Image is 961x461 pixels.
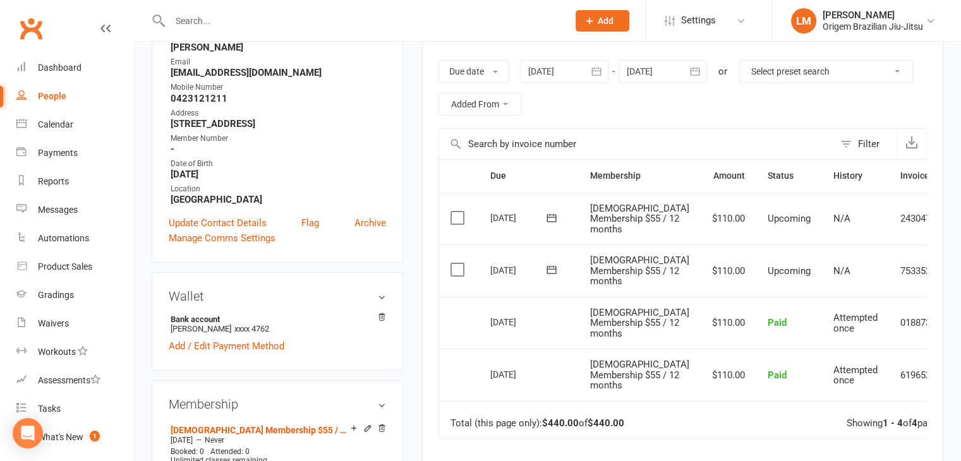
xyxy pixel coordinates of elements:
[701,193,756,245] td: $110.00
[768,265,811,277] span: Upcoming
[16,253,133,281] a: Product Sales
[701,349,756,401] td: $110.00
[16,395,133,423] a: Tasks
[16,281,133,309] a: Gradings
[756,160,822,192] th: Status
[169,215,267,230] a: Update Contact Details
[490,208,548,227] div: [DATE]
[38,63,82,73] div: Dashboard
[889,244,948,297] td: 7533524
[38,432,83,442] div: What's New
[13,418,43,448] div: Open Intercom Messenger
[210,447,250,456] span: Attended: 0
[822,160,889,192] th: History
[439,129,834,159] input: Search by invoice number
[166,12,559,30] input: Search...
[171,42,386,53] strong: [PERSON_NAME]
[171,81,386,93] div: Mobile Number
[171,436,193,445] span: [DATE]
[15,13,47,44] a: Clubworx
[171,133,386,145] div: Member Number
[16,111,133,139] a: Calendar
[833,312,878,334] span: Attempted once
[833,213,850,224] span: N/A
[38,318,69,328] div: Waivers
[490,260,548,280] div: [DATE]
[38,91,66,101] div: People
[16,167,133,196] a: Reports
[234,324,269,333] span: xxxx 4762
[16,224,133,253] a: Automations
[169,230,275,246] a: Manage Comms Settings
[701,160,756,192] th: Amount
[16,338,133,366] a: Workouts
[38,347,76,357] div: Workouts
[38,290,74,300] div: Gradings
[171,93,386,104] strong: 0423121211
[490,364,548,384] div: [DATE]
[169,338,284,354] a: Add / Edit Payment Method
[823,21,923,32] div: Origem Brazilian Jiu-Jitsu
[16,309,133,338] a: Waivers
[169,397,386,411] h3: Membership
[588,417,624,429] strong: $440.00
[171,67,386,78] strong: [EMAIL_ADDRESS][DOMAIN_NAME]
[438,60,509,83] button: Due date
[38,261,92,272] div: Product Sales
[791,8,816,33] div: LM
[490,312,548,332] div: [DATE]
[833,265,850,277] span: N/A
[858,136,879,152] div: Filter
[38,375,100,385] div: Assessments
[590,254,689,287] span: [DEMOGRAPHIC_DATA] Membership $55 / 12 months
[16,54,133,82] a: Dashboard
[576,10,629,32] button: Add
[169,313,386,335] li: [PERSON_NAME]
[598,16,613,26] span: Add
[450,418,624,429] div: Total (this page only): of
[768,213,811,224] span: Upcoming
[16,423,133,452] a: What's New1
[171,447,204,456] span: Booked: 0
[171,169,386,180] strong: [DATE]
[833,364,878,386] span: Attempted once
[768,369,787,381] span: Paid
[354,215,386,230] a: Archive
[883,417,903,429] strong: 1 - 4
[542,417,579,429] strong: $440.00
[38,404,61,414] div: Tasks
[171,425,351,435] a: [DEMOGRAPHIC_DATA] Membership $55 / 12 months
[90,431,100,441] span: 1
[823,9,923,21] div: [PERSON_NAME]
[16,196,133,224] a: Messages
[171,118,386,129] strong: [STREET_ADDRESS]
[171,314,380,324] strong: Bank account
[847,418,958,429] div: Showing of payments
[681,6,716,35] span: Settings
[889,160,948,192] th: Invoice #
[169,289,386,303] h3: Wallet
[16,139,133,167] a: Payments
[205,436,224,445] span: Never
[834,129,897,159] button: Filter
[768,317,787,328] span: Paid
[167,435,386,445] div: —
[171,143,386,155] strong: -
[38,205,78,215] div: Messages
[479,160,579,192] th: Due
[579,160,701,192] th: Membership
[590,203,689,235] span: [DEMOGRAPHIC_DATA] Membership $55 / 12 months
[701,244,756,297] td: $110.00
[38,119,73,129] div: Calendar
[590,307,689,339] span: [DEMOGRAPHIC_DATA] Membership $55 / 12 months
[16,82,133,111] a: People
[912,417,917,429] strong: 4
[171,107,386,119] div: Address
[889,193,948,245] td: 2430473
[171,158,386,170] div: Date of Birth
[301,215,319,230] a: Flag
[38,233,89,243] div: Automations
[16,366,133,395] a: Assessments
[718,64,727,79] div: or
[701,297,756,349] td: $110.00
